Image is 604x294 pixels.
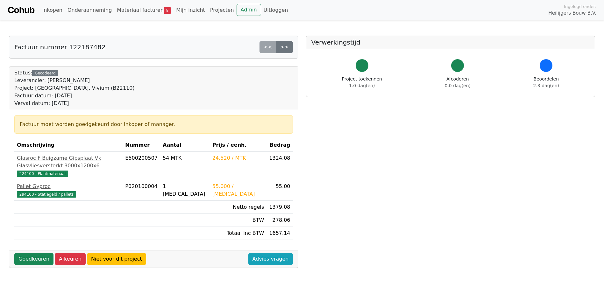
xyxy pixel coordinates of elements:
a: Admin [237,4,261,16]
div: Factuur datum: [DATE] [14,92,135,100]
div: Factuur moet worden goedgekeurd door inkoper of manager. [20,121,288,128]
div: Verval datum: [DATE] [14,100,135,107]
div: Afcoderen [445,76,471,89]
th: Aantal [160,139,210,152]
td: 1657.14 [266,227,293,240]
a: Afkeuren [55,253,86,265]
div: Project: [GEOGRAPHIC_DATA], Vivium (B22110) [14,84,135,92]
span: 294100 - Statiegeld / pallets [17,191,76,198]
div: Project toekennen [342,76,382,89]
div: Beoordelen [533,76,559,89]
td: 1324.08 [266,152,293,180]
span: Ingelogd onder: [564,3,596,10]
div: 1 [MEDICAL_DATA] [163,183,207,198]
a: Pallet Gyproc294100 - Statiegeld / pallets [17,183,120,198]
div: Leverancier: [PERSON_NAME] [14,77,135,84]
a: Onderaanneming [65,4,114,17]
th: Omschrijving [14,139,123,152]
td: Totaal inc BTW [210,227,266,240]
div: Gecodeerd [32,70,58,76]
th: Bedrag [266,139,293,152]
div: Status: [14,69,135,107]
a: Niet voor dit project [87,253,146,265]
span: 224100 - Plaatmateriaal [17,171,68,177]
div: 55.000 / [MEDICAL_DATA] [212,183,264,198]
a: Uitloggen [261,4,291,17]
div: Pallet Gyproc [17,183,120,190]
h5: Factuur nummer 122187482 [14,43,105,51]
div: 24.520 / MTK [212,154,264,162]
a: Projecten [208,4,237,17]
td: E500200507 [123,152,160,180]
td: P020100004 [123,180,160,201]
td: BTW [210,214,266,227]
a: Materiaal facturen8 [114,4,174,17]
td: 55.00 [266,180,293,201]
td: 1379.08 [266,201,293,214]
div: Glasroc F Buigzame Gipsplaat Vk Glasvliesversterkt 3000x1200x6 [17,154,120,170]
a: >> [276,41,293,53]
td: Netto regels [210,201,266,214]
a: Advies vragen [248,253,293,265]
span: Heilijgers Bouw B.V. [548,10,596,17]
a: Mijn inzicht [174,4,208,17]
a: Goedkeuren [14,253,53,265]
span: 0.0 dag(en) [445,83,471,88]
span: 2.3 dag(en) [533,83,559,88]
th: Prijs / eenh. [210,139,266,152]
div: 54 MTK [163,154,207,162]
h5: Verwerkingstijd [311,38,590,46]
a: Inkopen [39,4,65,17]
span: 1.0 dag(en) [349,83,375,88]
th: Nummer [123,139,160,152]
td: 278.06 [266,214,293,227]
a: Cohub [8,3,34,18]
a: Glasroc F Buigzame Gipsplaat Vk Glasvliesversterkt 3000x1200x6224100 - Plaatmateriaal [17,154,120,177]
span: 8 [164,7,171,14]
